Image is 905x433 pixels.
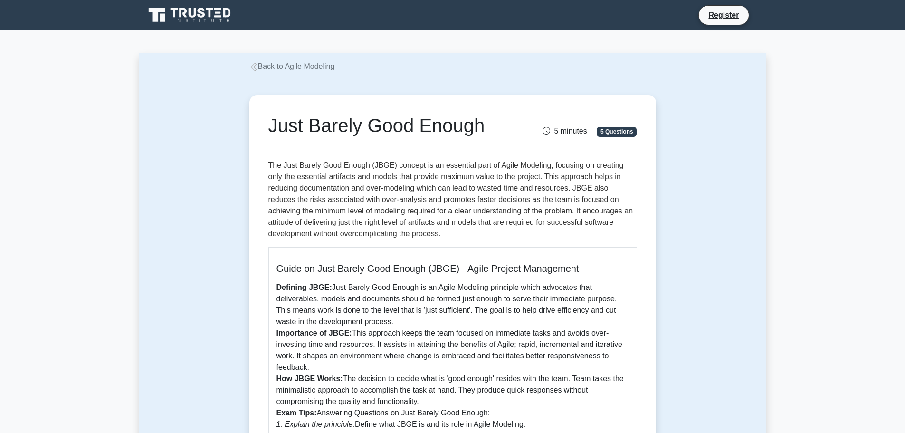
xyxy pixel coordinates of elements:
b: How JBGE Works: [276,375,343,383]
b: Exam Tips: [276,409,317,417]
span: 5 Questions [597,127,637,136]
a: Back to Agile Modeling [249,62,335,70]
b: Defining JBGE: [276,283,332,291]
i: 1. Explain the principle: [276,420,355,428]
h1: Just Barely Good Enough [268,114,510,137]
p: The Just Barely Good Enough (JBGE) concept is an essential part of Agile Modeling, focusing on cr... [268,160,637,240]
a: Register [703,9,744,21]
h5: Guide on Just Barely Good Enough (JBGE) - Agile Project Management [276,263,629,274]
b: Importance of JBGE: [276,329,352,337]
span: 5 minutes [543,127,587,135]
